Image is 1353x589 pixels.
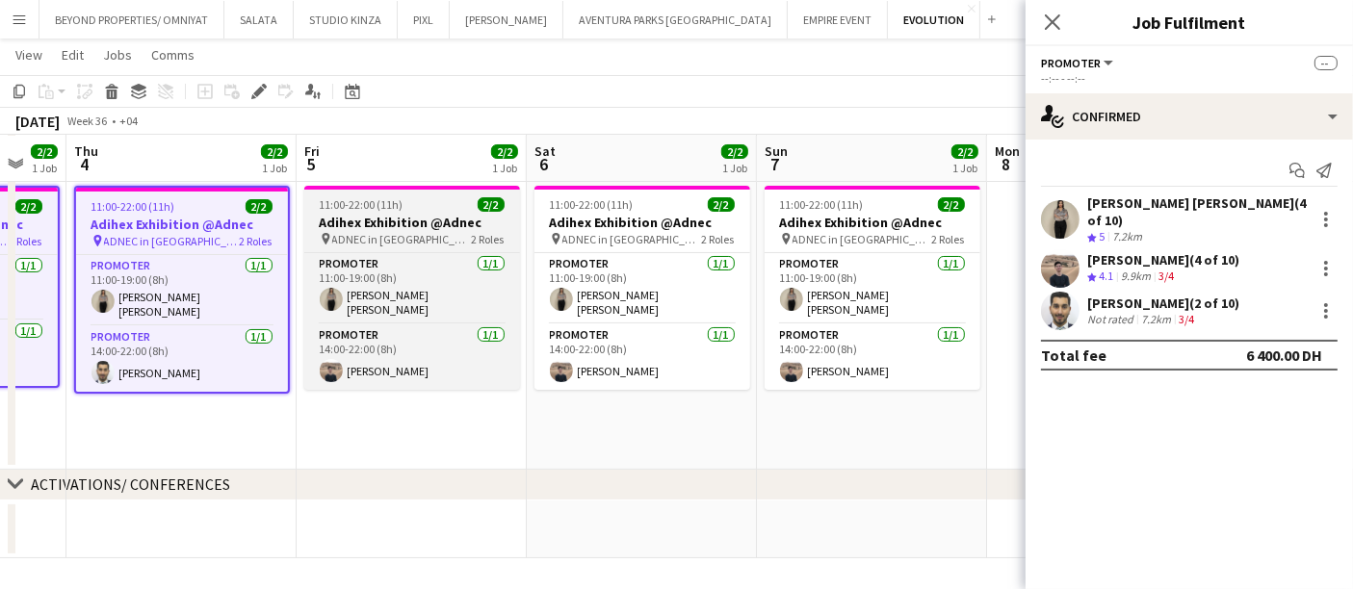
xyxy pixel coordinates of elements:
[708,197,735,212] span: 2/2
[8,42,50,67] a: View
[532,153,556,175] span: 6
[31,144,58,159] span: 2/2
[1087,194,1307,229] div: [PERSON_NAME] [PERSON_NAME] (4 of 10)
[15,112,60,131] div: [DATE]
[1099,269,1113,283] span: 4.1
[995,142,1020,160] span: Mon
[1099,229,1105,243] span: 5
[780,197,864,212] span: 11:00-22:00 (11h)
[534,324,750,390] app-card-role: Promoter1/114:00-22:00 (8h)[PERSON_NAME]
[932,232,965,246] span: 2 Roles
[1026,93,1353,140] div: Confirmed
[1026,10,1353,35] h3: Job Fulfilment
[1158,269,1174,283] app-skills-label: 3/4
[765,142,788,160] span: Sun
[15,46,42,64] span: View
[1041,71,1338,86] div: --:-- - --:--
[992,153,1020,175] span: 8
[472,232,505,246] span: 2 Roles
[765,324,980,390] app-card-role: Promoter1/114:00-22:00 (8h)[PERSON_NAME]
[722,161,747,175] div: 1 Job
[332,232,472,246] span: ADNEC in [GEOGRAPHIC_DATA]
[304,324,520,390] app-card-role: Promoter1/114:00-22:00 (8h)[PERSON_NAME]
[1087,294,1239,312] div: [PERSON_NAME] (2 of 10)
[62,46,84,64] span: Edit
[952,161,977,175] div: 1 Job
[793,232,932,246] span: ADNEC in [GEOGRAPHIC_DATA]
[1108,229,1146,245] div: 7.2km
[788,1,888,38] button: EMPIRE EVENT
[450,1,563,38] button: [PERSON_NAME]
[64,114,112,128] span: Week 36
[304,253,520,324] app-card-role: Promoter1/111:00-19:00 (8h)[PERSON_NAME] [PERSON_NAME]
[550,197,634,212] span: 11:00-22:00 (11h)
[39,1,224,38] button: BEYOND PROPERTIES/ OMNIYAT
[491,144,518,159] span: 2/2
[478,197,505,212] span: 2/2
[765,186,980,390] app-job-card: 11:00-22:00 (11h)2/2Adihex Exhibition @Adnec ADNEC in [GEOGRAPHIC_DATA]2 RolesPromoter1/111:00-19...
[951,144,978,159] span: 2/2
[151,46,195,64] span: Comms
[10,234,42,248] span: 2 Roles
[76,216,288,233] h3: Adihex Exhibition @Adnec
[103,46,132,64] span: Jobs
[534,186,750,390] app-job-card: 11:00-22:00 (11h)2/2Adihex Exhibition @Adnec ADNEC in [GEOGRAPHIC_DATA]2 RolesPromoter1/111:00-19...
[721,144,748,159] span: 2/2
[1117,269,1155,285] div: 9.9km
[938,197,965,212] span: 2/2
[294,1,398,38] button: STUDIO KINZA
[1137,312,1175,326] div: 7.2km
[143,42,202,67] a: Comms
[1314,56,1338,70] span: --
[765,253,980,324] app-card-role: Promoter1/111:00-19:00 (8h)[PERSON_NAME] [PERSON_NAME]
[304,214,520,231] h3: Adihex Exhibition @Adnec
[1041,346,1106,365] div: Total fee
[74,186,290,394] app-job-card: 11:00-22:00 (11h)2/2Adihex Exhibition @Adnec ADNEC in [GEOGRAPHIC_DATA]2 RolesPromoter1/111:00-19...
[91,199,175,214] span: 11:00-22:00 (11h)
[1179,312,1194,326] app-skills-label: 3/4
[301,153,320,175] span: 5
[492,161,517,175] div: 1 Job
[1041,56,1101,70] span: Promoter
[762,153,788,175] span: 7
[765,214,980,231] h3: Adihex Exhibition @Adnec
[95,42,140,67] a: Jobs
[15,199,42,214] span: 2/2
[262,161,287,175] div: 1 Job
[71,153,98,175] span: 4
[562,232,702,246] span: ADNEC in [GEOGRAPHIC_DATA]
[563,1,788,38] button: AVENTURA PARKS [GEOGRAPHIC_DATA]
[1087,312,1137,326] div: Not rated
[240,234,273,248] span: 2 Roles
[104,234,240,248] span: ADNEC in [GEOGRAPHIC_DATA]
[76,255,288,326] app-card-role: Promoter1/111:00-19:00 (8h)[PERSON_NAME] [PERSON_NAME]
[76,326,288,392] app-card-role: Promoter1/114:00-22:00 (8h)[PERSON_NAME]
[304,186,520,390] app-job-card: 11:00-22:00 (11h)2/2Adihex Exhibition @Adnec ADNEC in [GEOGRAPHIC_DATA]2 RolesPromoter1/111:00-19...
[261,144,288,159] span: 2/2
[534,253,750,324] app-card-role: Promoter1/111:00-19:00 (8h)[PERSON_NAME] [PERSON_NAME]
[1041,56,1116,70] button: Promoter
[119,114,138,128] div: +04
[534,214,750,231] h3: Adihex Exhibition @Adnec
[1246,346,1322,365] div: 6 400.00 DH
[320,197,403,212] span: 11:00-22:00 (11h)
[246,199,273,214] span: 2/2
[888,1,980,38] button: EVOLUTION
[32,161,57,175] div: 1 Job
[31,474,230,494] div: ACTIVATIONS/ CONFERENCES
[702,232,735,246] span: 2 Roles
[54,42,91,67] a: Edit
[224,1,294,38] button: SALATA
[398,1,450,38] button: PIXL
[304,142,320,160] span: Fri
[1087,251,1239,269] div: [PERSON_NAME] (4 of 10)
[74,142,98,160] span: Thu
[534,142,556,160] span: Sat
